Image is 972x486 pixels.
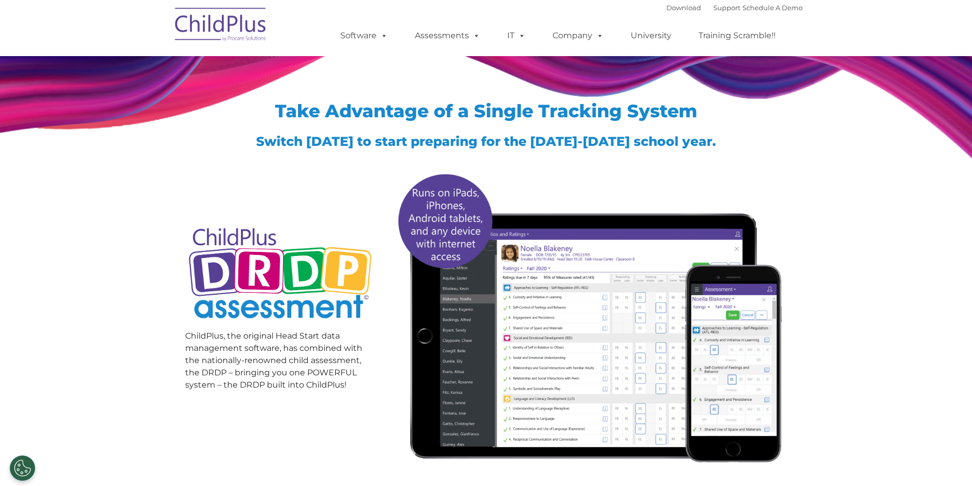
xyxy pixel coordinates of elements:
[275,100,697,122] span: Take Advantage of a Single Tracking System
[405,25,490,46] a: Assessments
[10,455,35,481] button: Cookies Settings
[688,25,786,46] a: Training Scramble!!
[620,25,682,46] a: University
[497,25,536,46] a: IT
[542,25,614,46] a: Company
[666,4,803,12] font: |
[256,134,716,149] span: Switch [DATE] to start preparing for the [DATE]-[DATE] school year.
[185,217,376,332] img: Copyright - DRDP Logo
[330,25,398,46] a: Software
[391,166,787,469] img: All-devices
[742,4,803,12] a: Schedule A Demo
[666,4,701,12] a: Download
[185,331,362,390] span: ChildPlus, the original Head Start data management software, has combined with the nationally-ren...
[170,1,272,52] img: ChildPlus by Procare Solutions
[713,4,740,12] a: Support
